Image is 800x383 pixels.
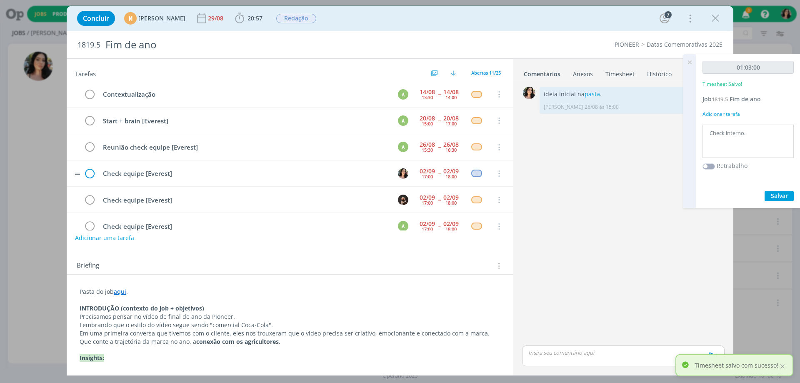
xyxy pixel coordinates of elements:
button: Salvar [765,191,794,201]
strong: INTRODUÇÃO (contexto do job + objetivos) [80,304,204,312]
a: pasta [585,90,600,98]
div: 02/09 [420,168,435,174]
div: 20/08 [443,115,459,121]
a: PIONEER [615,40,639,48]
span: -- [438,197,440,203]
div: Check equipe [Everest] [99,168,390,179]
div: 17:00 [422,174,433,179]
span: 1819.5 [712,95,728,103]
div: 7 [665,11,672,18]
div: 13:30 [422,95,433,100]
span: 20:57 [247,14,262,22]
div: 18:00 [445,174,457,179]
p: Timesheet salvo com sucesso! [695,361,778,370]
div: A [398,89,408,100]
div: 26/08 [420,142,435,148]
img: D [398,195,408,205]
a: Timesheet [605,66,635,78]
div: Adicionar tarefa [702,110,794,118]
div: 14:00 [445,95,457,100]
span: 25/08 às 15:00 [585,103,619,111]
div: M [124,12,137,25]
a: Comentários [523,66,561,78]
div: Check equipe [Everest] [99,195,390,205]
button: Concluir [77,11,115,26]
button: A [397,141,409,153]
span: -- [438,223,440,229]
div: 29/08 [208,15,225,21]
a: Histórico [647,66,672,78]
p: ideia inicial na . [544,90,720,98]
span: -- [438,118,440,123]
div: Reunião check equipe [Everest] [99,142,390,153]
div: 02/09 [420,195,435,200]
span: Abertas 11/25 [471,70,501,76]
img: arrow-down.svg [451,70,456,75]
button: Adicionar uma tarefa [75,230,135,245]
strong: Insights: [80,354,104,362]
span: Briefing [77,260,99,271]
p: [PERSON_NAME] [544,103,583,111]
button: 20:57 [233,12,265,25]
div: 18:00 [445,200,457,205]
div: A [398,221,408,231]
div: 14/08 [420,89,435,95]
div: 02/09 [420,221,435,227]
button: Redação [276,13,317,24]
span: Redação [276,14,316,23]
span: Salvar [771,192,788,200]
p: Timesheet Salvo! [702,80,742,88]
div: A [398,142,408,152]
button: A [397,88,409,100]
button: 7 [658,12,671,25]
strong: conexão com os agricultores [196,338,279,345]
img: T [398,168,408,179]
p: Lembrando que o estilo do vídeo segue sendo "comercial Coca-Cola". [80,321,500,329]
a: Job1819.5Fim de ano [702,95,761,103]
button: D [397,193,409,206]
p: Que conte a trajetória da marca no ano, a . [80,338,500,346]
span: 1819.5 [77,40,100,50]
div: Anexos [573,70,593,78]
span: -- [438,91,440,97]
span: [PERSON_NAME] [138,15,185,21]
span: Fim de ano [730,95,761,103]
img: T [523,87,535,99]
button: A [397,114,409,127]
div: Contextualização [99,89,390,100]
button: A [397,220,409,233]
p: Em uma primeira conversa que tivemos com o cliente, eles nos trouxeram que o vídeo precisa ser cr... [80,329,500,338]
p: Pasta do job . [80,288,500,296]
div: 17:00 [422,200,433,205]
span: -- [438,170,440,176]
div: 20/08 [420,115,435,121]
div: 02/09 [443,168,459,174]
button: M[PERSON_NAME] [124,12,185,25]
p: Precisamos pensar no vídeo de final de ano da Pioneer. [80,313,500,321]
div: Start + brain [Everest] [99,116,390,126]
span: Tarefas [75,68,96,78]
div: dialog [67,6,733,375]
div: 02/09 [443,221,459,227]
div: A [398,115,408,126]
div: 14/08 [443,89,459,95]
span: -- [438,144,440,150]
div: Check equipe [Everest] [99,221,390,232]
label: Retrabalho [717,161,747,170]
div: 17:00 [445,121,457,126]
div: 16:30 [445,148,457,152]
a: Datas Comemorativas 2025 [647,40,722,48]
img: drag-icon.svg [75,173,80,175]
div: 26/08 [443,142,459,148]
div: 17:00 [422,227,433,231]
button: T [397,167,409,180]
div: 18:00 [445,227,457,231]
div: 02/09 [443,195,459,200]
div: Fim de ano [102,35,450,55]
span: Concluir [83,15,109,22]
div: 15:00 [422,121,433,126]
a: aqui [114,288,126,295]
div: 15:30 [422,148,433,152]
